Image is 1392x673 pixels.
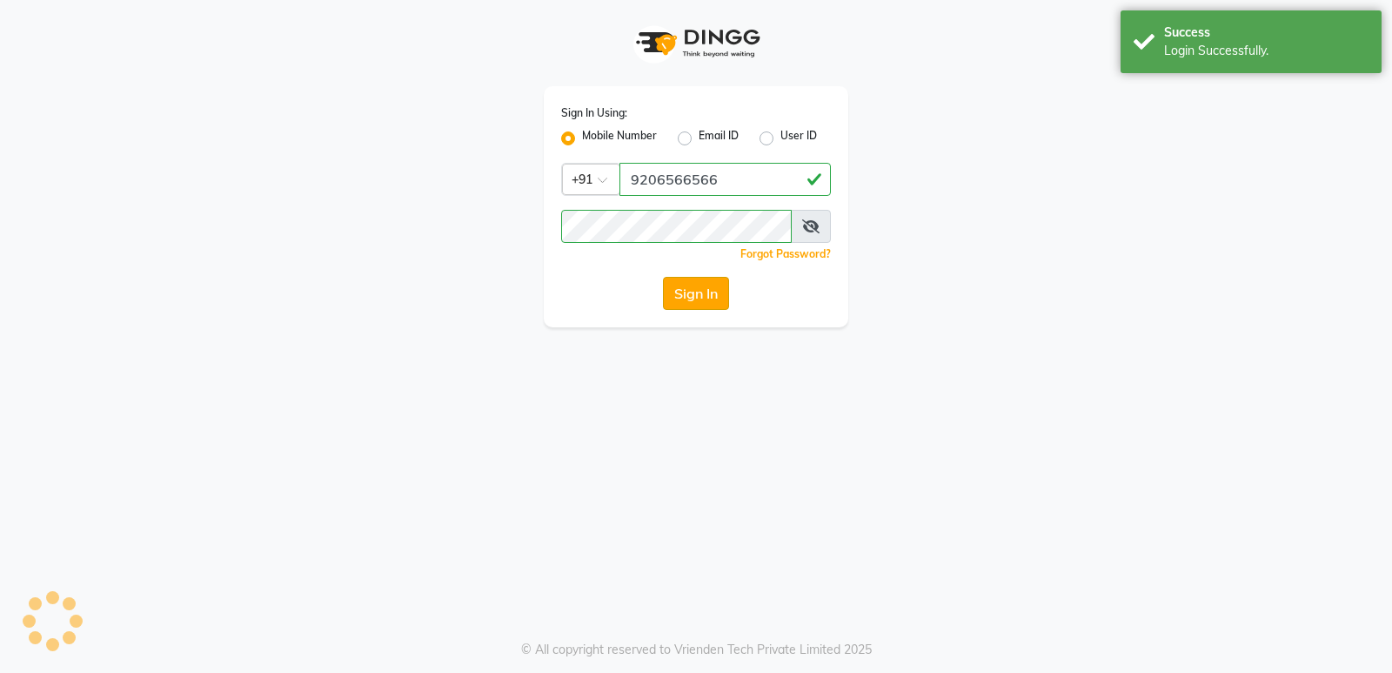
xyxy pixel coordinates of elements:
[561,105,627,121] label: Sign In Using:
[663,277,729,310] button: Sign In
[780,128,817,149] label: User ID
[582,128,657,149] label: Mobile Number
[740,247,831,260] a: Forgot Password?
[561,210,792,243] input: Username
[619,163,831,196] input: Username
[1164,24,1369,42] div: Success
[1164,42,1369,60] div: Login Successfully.
[626,17,766,69] img: logo1.svg
[699,128,739,149] label: Email ID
